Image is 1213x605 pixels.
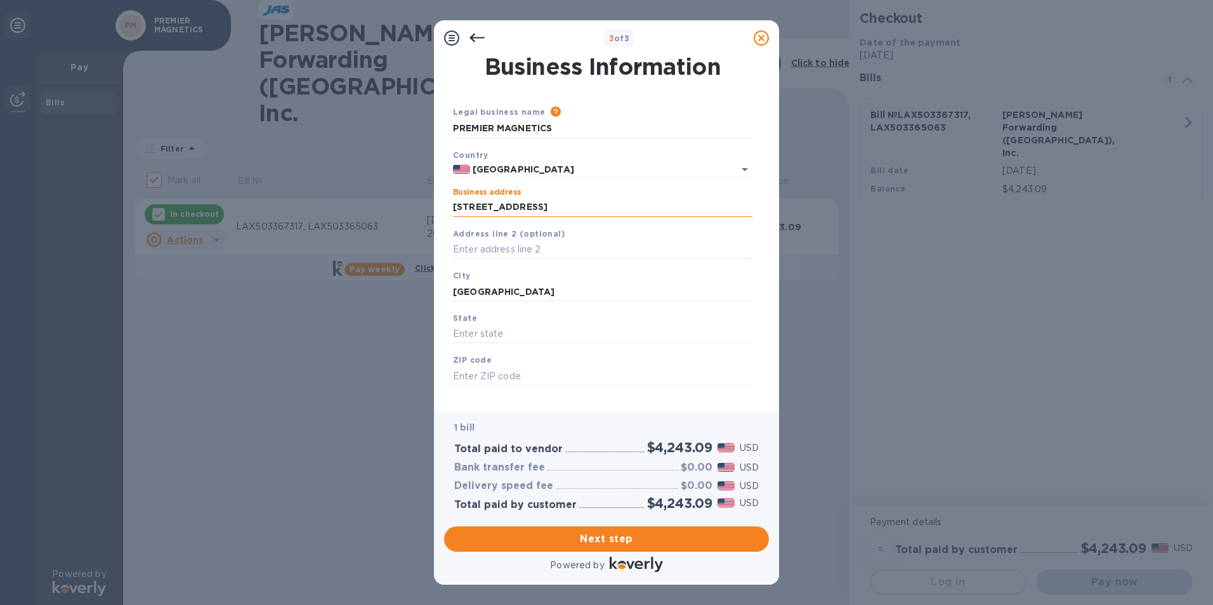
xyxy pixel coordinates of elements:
input: Enter address [453,198,752,217]
b: Country [453,150,488,160]
h3: Total paid by customer [454,499,577,511]
input: Enter legal business name [453,119,752,138]
h3: $0.00 [681,480,712,492]
img: US [453,165,470,174]
img: USD [718,443,735,452]
img: Logo [610,557,663,572]
input: Enter state [453,325,752,344]
span: 3 [609,34,614,43]
b: Address line 2 (optional) [453,229,565,238]
h3: Delivery speed fee [454,480,553,492]
p: Powered by [550,559,604,572]
img: USD [718,463,735,472]
b: of 3 [609,34,630,43]
h2: $4,243.09 [647,439,712,455]
p: USD [740,461,759,474]
h3: Bank transfer fee [454,462,545,474]
label: Business address [453,189,521,197]
p: USD [740,497,759,510]
input: Enter city [453,282,752,301]
h2: $4,243.09 [647,495,712,511]
button: Next step [444,526,769,552]
input: Select country [470,162,717,178]
b: ZIP code [453,355,492,365]
input: Enter ZIP code [453,367,752,386]
b: City [453,271,471,280]
p: USD [740,479,759,493]
img: USD [718,481,735,490]
p: USD [740,441,759,455]
h1: Business Information [450,53,755,80]
button: Open [736,160,754,178]
b: 1 bill [454,422,475,433]
img: USD [718,498,735,507]
b: State [453,313,477,323]
span: Next step [454,531,759,547]
h3: $0.00 [681,462,712,474]
input: Enter address line 2 [453,240,752,259]
b: Legal business name [453,107,546,117]
h3: Total paid to vendor [454,443,563,455]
